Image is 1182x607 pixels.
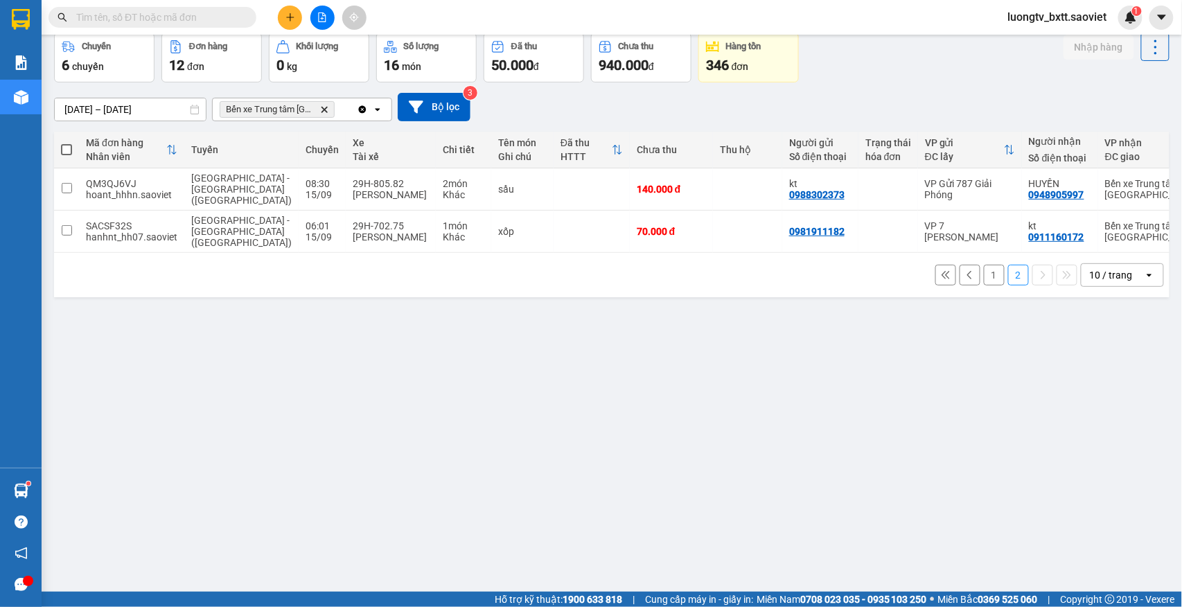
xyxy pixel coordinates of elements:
div: Mã đơn hàng [86,137,166,148]
span: Bến xe Trung tâm Lào Cai, close by backspace [220,101,335,118]
span: ⚪️ [930,597,935,602]
div: xốp [498,226,547,237]
img: solution-icon [14,55,28,70]
span: [GEOGRAPHIC_DATA] - [GEOGRAPHIC_DATA] ([GEOGRAPHIC_DATA]) [191,173,292,206]
button: Chuyến6chuyến [54,33,155,82]
div: Chi tiết [443,144,484,155]
div: Chưa thu [619,42,654,51]
div: Khác [443,189,484,200]
div: 2 món [443,178,484,189]
div: 70.000 đ [637,226,706,237]
svg: Clear all [357,104,368,115]
button: Đơn hàng12đơn [161,33,262,82]
span: message [15,578,28,591]
div: Khác [443,231,484,243]
button: 2 [1008,265,1029,285]
div: Chưa thu [637,144,706,155]
span: đ [649,61,654,72]
span: luongtv_bxtt.saoviet [997,8,1118,26]
div: VP 7 [PERSON_NAME] [925,220,1015,243]
span: 50.000 [491,57,533,73]
div: 10 / trang [1090,268,1133,282]
button: Nhập hàng [1064,35,1134,60]
div: SACSF32S [86,220,177,231]
button: Khối lượng0kg [269,33,369,82]
div: 0988302373 [789,189,845,200]
span: đơn [187,61,204,72]
div: Ghi chú [498,151,547,162]
span: plus [285,12,295,22]
div: kt [789,178,852,189]
div: 0981911182 [789,226,845,237]
div: Số lượng [404,42,439,51]
div: QM3QJ6VJ [86,178,177,189]
span: caret-down [1156,11,1168,24]
span: | [633,592,635,607]
span: đ [533,61,539,72]
button: plus [278,6,302,30]
div: 29H-702.75 [353,220,429,231]
div: 140.000 đ [637,184,706,195]
div: 29H-805.82 [353,178,429,189]
span: Miền Bắc [938,592,1038,607]
span: 1 [1134,6,1139,16]
div: Xe [353,137,429,148]
span: 0 [276,57,284,73]
div: Tên món [498,137,547,148]
span: [GEOGRAPHIC_DATA] - [GEOGRAPHIC_DATA] ([GEOGRAPHIC_DATA]) [191,215,292,248]
img: logo-vxr [12,9,30,30]
div: VP Gửi 787 Giải Phóng [925,178,1015,200]
button: Đã thu50.000đ [484,33,584,82]
span: Hỗ trợ kỹ thuật: [495,592,622,607]
div: [PERSON_NAME] [353,189,429,200]
svg: open [1144,270,1155,281]
div: 06:01 [306,220,339,231]
svg: Delete [320,105,328,114]
div: Đơn hàng [189,42,227,51]
th: Toggle SortBy [918,132,1022,168]
span: kg [287,61,297,72]
div: Tuyến [191,144,292,155]
div: 15/09 [306,231,339,243]
sup: 1 [1132,6,1142,16]
div: Người gửi [789,137,852,148]
div: kt [1029,220,1091,231]
div: ĐC lấy [925,151,1004,162]
span: search [58,12,67,22]
img: warehouse-icon [14,484,28,498]
span: 16 [384,57,399,73]
span: đơn [732,61,749,72]
strong: 0369 525 060 [978,594,1038,605]
sup: 1 [26,482,30,486]
span: copyright [1105,595,1115,604]
div: Số điện thoại [789,151,852,162]
div: Số điện thoại [1029,152,1091,164]
button: aim [342,6,367,30]
svg: open [372,104,383,115]
div: Thu hộ [720,144,775,155]
div: Trạng thái [865,137,911,148]
span: chuyến [72,61,104,72]
div: HTTT [561,151,612,162]
div: hóa đơn [865,151,911,162]
div: Tài xế [353,151,429,162]
div: Đã thu [511,42,537,51]
span: Bến xe Trung tâm Lào Cai [226,104,315,115]
input: Selected Bến xe Trung tâm Lào Cai. [337,103,339,116]
span: Cung cấp máy in - giấy in: [645,592,753,607]
div: 0948905997 [1029,189,1084,200]
button: Chưa thu940.000đ [591,33,691,82]
div: Hàng tồn [726,42,761,51]
strong: 0708 023 035 - 0935 103 250 [800,594,927,605]
strong: 1900 633 818 [563,594,622,605]
div: hoant_hhhn.saoviet [86,189,177,200]
button: 1 [984,265,1005,285]
button: Bộ lọc [398,93,470,121]
span: question-circle [15,516,28,529]
span: notification [15,547,28,560]
span: 6 [62,57,69,73]
div: Nhân viên [86,151,166,162]
span: món [402,61,421,72]
div: HUYỀN [1029,178,1091,189]
sup: 3 [464,86,477,100]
